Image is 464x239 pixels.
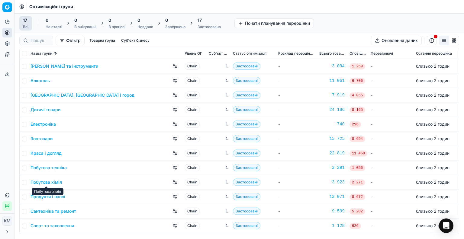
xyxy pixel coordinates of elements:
[31,51,52,56] span: Назва групи
[185,208,200,215] span: Chain
[209,63,228,69] div: 1
[185,164,200,171] span: Chain
[209,150,228,156] div: 1
[185,106,200,113] span: Chain
[350,78,365,84] span: 6 706
[137,17,140,23] span: 0
[165,17,168,23] span: 0
[233,150,260,157] span: Застосовані
[371,51,393,56] span: Перевіряючі
[368,59,414,73] td: -
[209,194,228,200] div: 1
[416,107,449,112] span: близько 2 годин
[209,121,228,127] div: 1
[350,165,365,171] span: 1 056
[3,216,12,225] span: КM
[416,179,449,185] span: близько 2 годин
[185,77,200,84] span: Chain
[185,92,200,99] span: Chain
[74,17,77,23] span: 0
[209,136,228,142] div: 1
[209,78,228,84] div: 1
[233,106,260,113] span: Застосовані
[74,24,96,29] div: В очікуванні
[185,222,200,229] span: Chain
[350,107,365,113] span: 8 165
[350,92,365,99] span: 4 055
[209,179,228,185] div: 1
[319,194,345,200] a: 13 071
[368,204,414,218] td: -
[185,179,200,186] span: Chain
[276,175,317,189] td: -
[416,223,449,228] span: близько 2 годин
[319,136,345,142] a: 15 725
[31,208,76,214] a: Сантехніка та ремонт
[185,135,200,142] span: Chain
[31,107,60,113] a: Дитячі товари
[350,208,365,215] span: 5 282
[416,208,449,214] span: близько 2 годин
[56,36,85,45] button: Фільтр
[185,51,202,56] span: Рівень OГ
[209,51,228,56] span: Суб'єкт бізнесу
[350,136,365,142] span: 8 694
[368,146,414,160] td: -
[368,218,414,233] td: -
[233,135,260,142] span: Застосовані
[319,107,345,113] a: 24 186
[319,150,345,156] a: 22 819
[319,165,345,171] div: 3 391
[319,92,345,98] a: 7 919
[52,50,58,57] button: Sorted by Назва групи ascending
[350,150,367,157] span: 11 460
[209,107,228,113] div: 1
[31,136,53,142] a: Зоотовари
[368,102,414,117] td: -
[29,4,73,10] span: Оптимізаційні групи
[87,37,118,44] button: Товарна група
[185,193,200,200] span: Chain
[416,165,449,170] span: близько 2 годин
[29,4,73,10] nav: breadcrumb
[319,63,345,69] a: 3 094
[31,165,67,171] a: Побутова техніка
[31,63,98,69] a: [PERSON_NAME] та інструменти
[350,63,365,69] span: 1 259
[276,117,317,131] td: -
[439,218,453,233] div: Open Intercom Messenger
[233,222,260,229] span: Застосовані
[350,194,365,200] span: 8 672
[32,188,63,195] div: Побутова хімія
[416,92,449,98] span: близько 2 годин
[319,223,345,229] a: 1 128
[319,121,345,127] a: 740
[209,165,228,171] div: 1
[276,102,317,117] td: -
[233,208,260,215] span: Застосовані
[233,164,260,171] span: Застосовані
[233,51,266,56] span: Статус оптимізації
[276,59,317,73] td: -
[234,18,314,28] button: Почати планування переоцінки
[31,37,49,44] input: Пошук
[2,216,12,226] button: КM
[185,63,200,70] span: Chain
[368,117,414,131] td: -
[319,208,345,214] div: 9 599
[209,92,228,98] div: 1
[23,24,28,29] div: Всі
[185,150,200,157] span: Chain
[46,17,48,23] span: 0
[319,179,345,185] div: 3 923
[416,121,449,127] span: близько 2 годин
[31,92,134,98] a: [GEOGRAPHIC_DATA], [GEOGRAPHIC_DATA] і город
[233,63,260,70] span: Застосовані
[31,223,74,229] a: Спорт та захоплення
